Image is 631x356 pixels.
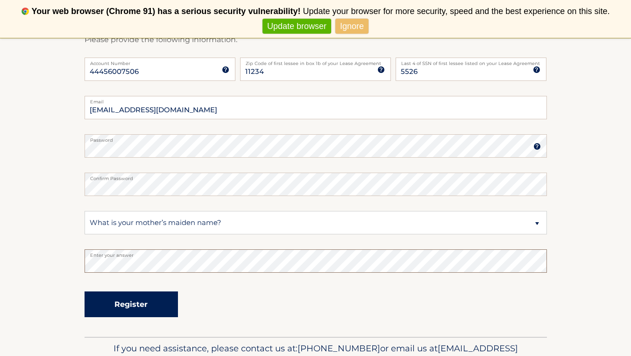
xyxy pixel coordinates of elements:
[85,173,547,180] label: Confirm Password
[335,19,369,34] a: Ignore
[240,58,391,65] label: Zip Code of first lessee in box 1b of your Lease Agreement
[303,7,610,16] span: Update your browser for more security, speed and the best experience on this site.
[85,33,547,46] p: Please provide the following information.
[85,249,547,257] label: Enter your answer
[298,343,380,354] span: [PHONE_NUMBER]
[85,291,178,317] button: Register
[396,58,546,65] label: Last 4 of SSN of first lessee listed on your Lease Agreement
[377,66,385,73] img: tooltip.svg
[240,58,391,81] input: Zip Code
[32,7,301,16] b: Your web browser (Chrome 91) has a serious security vulnerability!
[85,58,235,65] label: Account Number
[396,58,546,81] input: SSN or EIN (last 4 digits only)
[533,143,541,150] img: tooltip.svg
[262,19,331,34] a: Update browser
[85,96,547,103] label: Email
[85,58,235,81] input: Account Number
[533,66,540,73] img: tooltip.svg
[222,66,229,73] img: tooltip.svg
[85,134,547,142] label: Password
[85,96,547,119] input: Email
